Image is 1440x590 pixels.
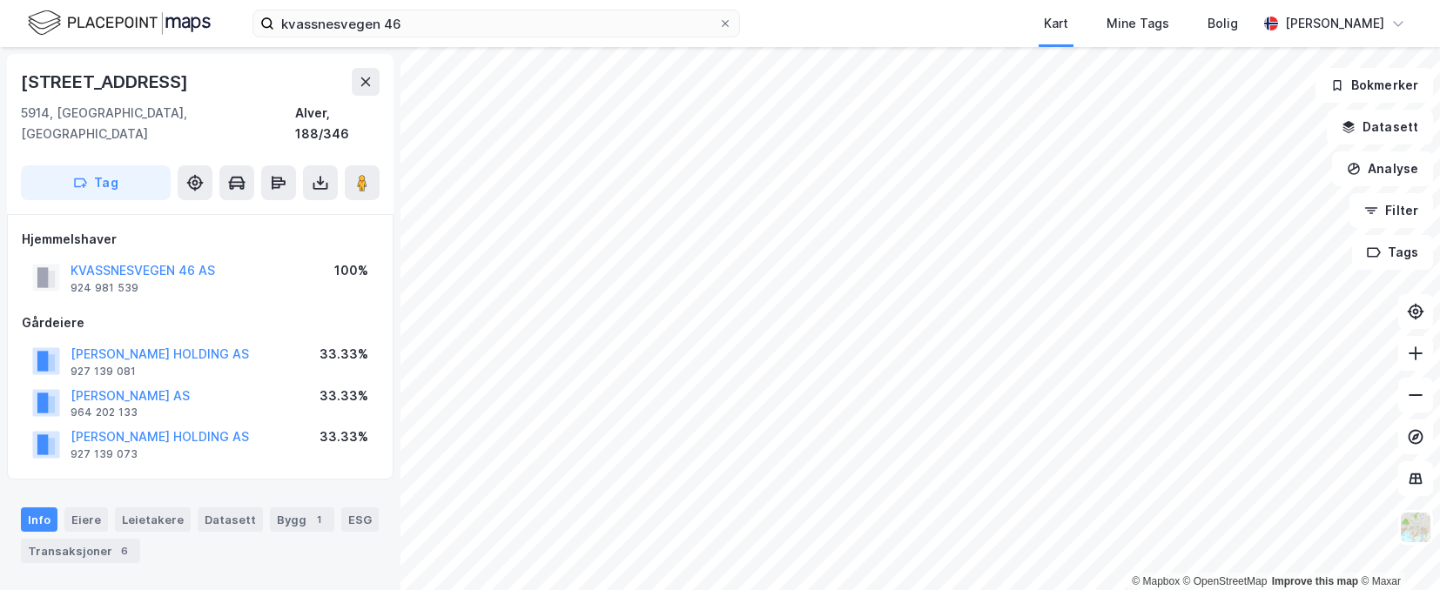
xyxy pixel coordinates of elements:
[320,426,368,447] div: 33.33%
[1044,13,1068,34] div: Kart
[22,229,379,250] div: Hjemmelshaver
[1107,13,1169,34] div: Mine Tags
[21,539,140,563] div: Transaksjoner
[1272,575,1358,587] a: Improve this map
[71,365,136,379] div: 927 139 081
[1316,68,1433,103] button: Bokmerker
[21,103,295,144] div: 5914, [GEOGRAPHIC_DATA], [GEOGRAPHIC_DATA]
[71,406,138,419] div: 964 202 133
[1332,151,1433,186] button: Analyse
[1353,506,1440,590] div: Kontrollprogram for chat
[334,260,368,281] div: 100%
[28,8,211,38] img: logo.f888ab2527a4732fd821a326f86c7f29.svg
[22,312,379,333] div: Gårdeiere
[64,507,108,532] div: Eiere
[21,507,57,532] div: Info
[71,447,138,461] div: 927 139 073
[1352,235,1433,270] button: Tags
[270,507,334,532] div: Bygg
[1349,193,1433,228] button: Filter
[320,344,368,365] div: 33.33%
[1353,506,1440,590] iframe: Chat Widget
[1183,575,1268,587] a: OpenStreetMap
[21,165,171,200] button: Tag
[274,10,718,37] input: Søk på adresse, matrikkel, gårdeiere, leietakere eller personer
[115,507,191,532] div: Leietakere
[198,507,263,532] div: Datasett
[116,542,133,560] div: 6
[21,68,192,96] div: [STREET_ADDRESS]
[341,507,379,532] div: ESG
[320,386,368,406] div: 33.33%
[310,511,327,528] div: 1
[71,281,138,295] div: 924 981 539
[1208,13,1238,34] div: Bolig
[295,103,380,144] div: Alver, 188/346
[1327,110,1433,144] button: Datasett
[1132,575,1180,587] a: Mapbox
[1285,13,1384,34] div: [PERSON_NAME]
